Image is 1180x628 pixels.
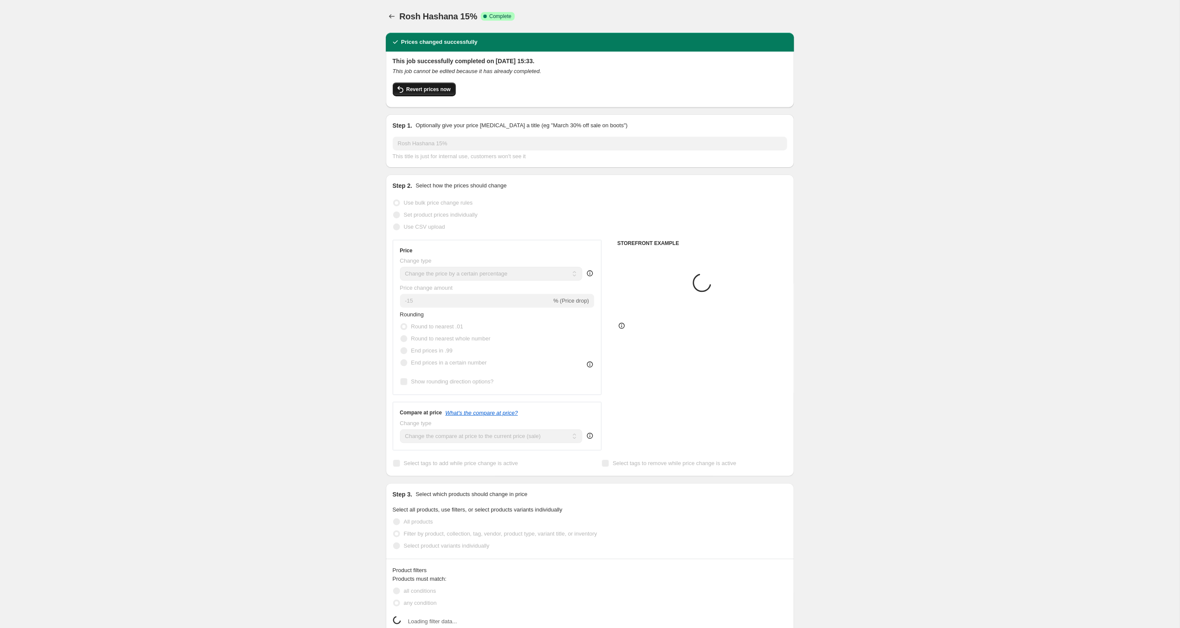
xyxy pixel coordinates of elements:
input: 30% off holiday sale [393,137,787,150]
span: all conditions [404,588,436,594]
h2: Step 3. [393,490,413,499]
h2: Step 2. [393,181,413,190]
span: Round to nearest .01 [411,323,463,330]
h6: STOREFRONT EXAMPLE [618,240,787,247]
span: Rosh Hashana 15% [400,12,477,21]
p: Optionally give your price [MEDICAL_DATA] a title (eg "March 30% off sale on boots") [416,121,627,130]
div: Product filters [393,566,787,575]
h3: Compare at price [400,409,442,416]
span: Select all products, use filters, or select products variants individually [393,506,562,513]
span: All products [404,518,433,525]
h3: Price [400,247,413,254]
span: Products must match: [393,576,447,582]
span: Filter by product, collection, tag, vendor, product type, variant title, or inventory [404,530,597,537]
span: Price change amount [400,285,453,291]
span: Use bulk price change rules [404,199,473,206]
input: -15 [400,294,552,308]
span: Set product prices individually [404,211,478,218]
div: help [586,432,594,440]
span: Rounding [400,311,424,318]
span: Loading filter data... [408,617,457,626]
p: Select which products should change in price [416,490,527,499]
div: help [586,269,594,278]
span: Change type [400,420,432,426]
h2: This job successfully completed on [DATE] 15:33. [393,57,787,65]
span: Revert prices now [407,86,451,93]
h2: Step 1. [393,121,413,130]
button: What's the compare at price? [446,410,518,416]
span: This title is just for internal use, customers won't see it [393,153,526,159]
span: Select tags to remove while price change is active [613,460,737,466]
span: Use CSV upload [404,224,445,230]
span: Round to nearest whole number [411,335,491,342]
button: Revert prices now [393,83,456,96]
span: Complete [489,13,511,20]
span: End prices in a certain number [411,359,487,366]
h2: Prices changed successfully [401,38,478,46]
span: % (Price drop) [553,297,589,304]
span: Change type [400,257,432,264]
span: Show rounding direction options? [411,378,494,385]
span: End prices in .99 [411,347,453,354]
button: Price change jobs [386,10,398,22]
span: Select product variants individually [404,542,489,549]
p: Select how the prices should change [416,181,507,190]
span: any condition [404,600,437,606]
i: This job cannot be edited because it has already completed. [393,68,541,74]
span: Select tags to add while price change is active [404,460,518,466]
